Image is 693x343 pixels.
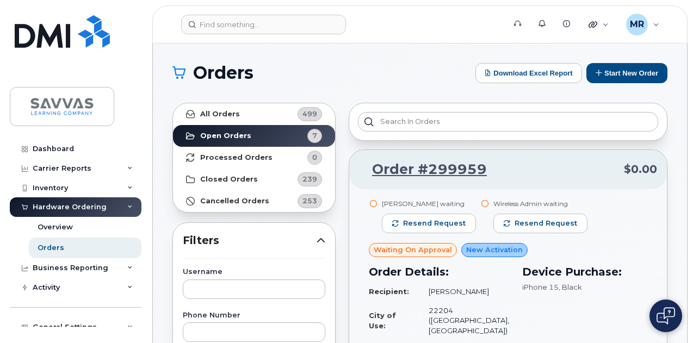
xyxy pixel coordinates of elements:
[382,214,476,233] button: Resend request
[302,174,317,184] span: 239
[493,214,587,233] button: Resend request
[369,311,396,330] strong: City of Use:
[200,110,240,119] strong: All Orders
[515,219,577,228] span: Resend request
[475,63,582,83] button: Download Excel Report
[358,112,658,132] input: Search in orders
[419,301,509,340] td: 22204 ([GEOGRAPHIC_DATA], [GEOGRAPHIC_DATA])
[200,175,258,184] strong: Closed Orders
[359,160,487,179] a: Order #299959
[302,196,317,206] span: 253
[200,132,251,140] strong: Open Orders
[369,264,509,280] h3: Order Details:
[173,125,335,147] a: Open Orders7
[173,147,335,169] a: Processed Orders0
[193,65,253,81] span: Orders
[183,233,317,248] span: Filters
[173,169,335,190] a: Closed Orders239
[183,312,325,319] label: Phone Number
[559,283,582,291] span: , Black
[312,130,317,141] span: 7
[200,197,269,205] strong: Cancelled Orders
[624,161,657,177] span: $0.00
[522,283,559,291] span: iPhone 15
[374,245,452,255] span: Waiting On Approval
[522,264,647,280] h3: Device Purchase:
[403,219,466,228] span: Resend request
[312,152,317,163] span: 0
[382,199,476,208] div: [PERSON_NAME] waiting
[419,282,509,301] td: [PERSON_NAME]
[302,109,317,119] span: 499
[369,287,409,296] strong: Recipient:
[466,245,523,255] span: New Activation
[200,153,273,162] strong: Processed Orders
[657,307,675,325] img: Open chat
[493,199,587,208] div: Wireless Admin waiting
[173,103,335,125] a: All Orders499
[183,269,325,276] label: Username
[173,190,335,212] a: Cancelled Orders253
[586,63,667,83] button: Start New Order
